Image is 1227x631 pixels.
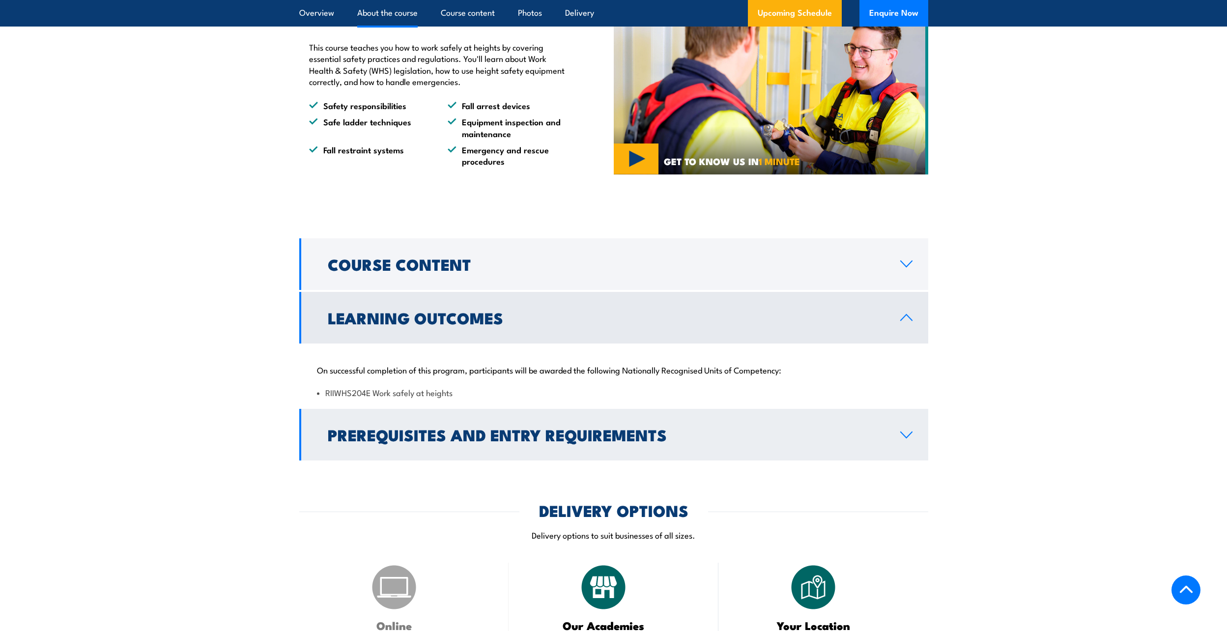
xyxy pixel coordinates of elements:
[317,387,911,398] li: RIIWHS204E Work safely at heights
[448,100,569,111] li: Fall arrest devices
[299,238,928,290] a: Course Content
[309,116,430,139] li: Safe ladder techniques
[448,116,569,139] li: Equipment inspection and maintenance
[743,620,884,631] h3: Your Location
[448,144,569,167] li: Emergency and rescue procedures
[324,620,465,631] h3: Online
[299,529,928,541] p: Delivery options to suit businesses of all sizes.
[539,503,688,517] h2: DELIVERY OPTIONS
[309,100,430,111] li: Safety responsibilities
[664,157,800,166] span: GET TO KNOW US IN
[309,41,569,87] p: This course teaches you how to work safely at heights by covering essential safety practices and ...
[328,428,885,441] h2: Prerequisites and Entry Requirements
[299,292,928,344] a: Learning Outcomes
[328,257,885,271] h2: Course Content
[533,620,674,631] h3: Our Academies
[299,409,928,460] a: Prerequisites and Entry Requirements
[614,4,928,174] img: Work Safely at Heights TRAINING (2)
[759,154,800,168] strong: 1 MINUTE
[328,311,885,324] h2: Learning Outcomes
[317,365,911,374] p: On successful completion of this program, participants will be awarded the following Nationally R...
[309,144,430,167] li: Fall restraint systems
